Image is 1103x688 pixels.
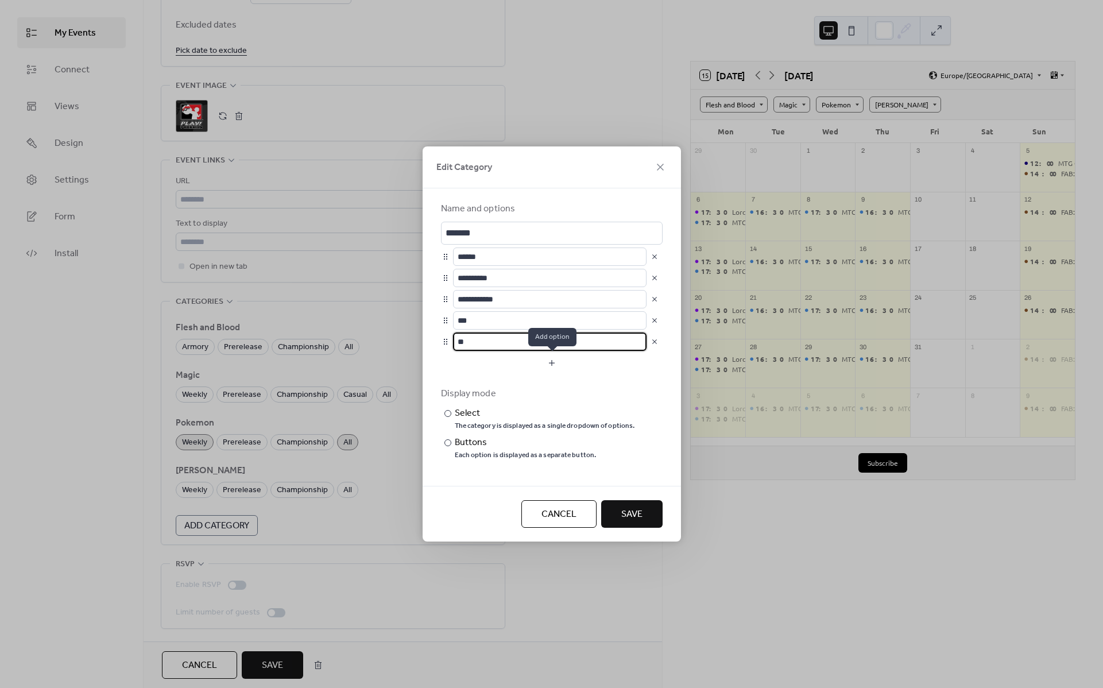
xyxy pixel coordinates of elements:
span: Add option [528,328,576,346]
div: Display mode [441,387,660,401]
div: The category is displayed as a single dropdown of options. [455,422,635,431]
button: Save [601,500,663,528]
div: Name and options [441,202,660,216]
span: Edit Category [436,161,492,175]
button: Cancel [521,500,597,528]
span: Cancel [541,508,576,521]
div: Buttons [455,436,594,450]
div: Select [455,407,633,420]
span: Save [621,508,643,521]
div: Each option is displayed as a separate button. [455,451,597,460]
